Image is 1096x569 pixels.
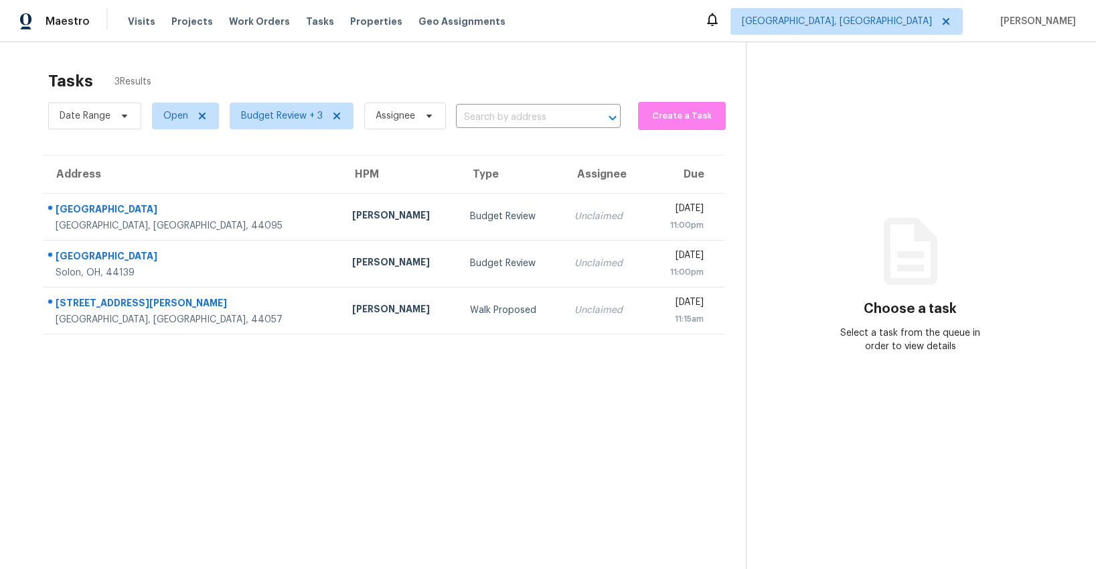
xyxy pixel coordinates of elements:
div: [STREET_ADDRESS][PERSON_NAME] [56,296,331,313]
span: Maestro [46,15,90,28]
div: Select a task from the queue in order to view details [828,326,992,353]
span: Assignee [376,109,415,123]
div: 11:15am [657,312,704,326]
th: Type [459,155,564,193]
span: Work Orders [229,15,290,28]
div: Unclaimed [574,257,636,270]
div: [DATE] [657,249,704,265]
div: Budget Review [470,257,553,270]
div: [PERSON_NAME] [352,255,449,272]
span: Tasks [306,17,334,26]
div: [DATE] [657,296,704,312]
span: Open [163,109,188,123]
span: 3 Results [114,75,151,88]
button: Create a Task [638,102,726,130]
button: Open [603,109,622,127]
span: Date Range [60,109,110,123]
span: Budget Review + 3 [241,109,323,123]
div: Walk Proposed [470,304,553,317]
span: Projects [171,15,213,28]
span: Properties [350,15,402,28]
div: Unclaimed [574,210,636,223]
h2: Tasks [48,74,93,88]
span: Visits [128,15,155,28]
th: Due [647,155,724,193]
th: Address [43,155,341,193]
div: 11:00pm [657,265,704,279]
div: Unclaimed [574,304,636,317]
div: [GEOGRAPHIC_DATA], [GEOGRAPHIC_DATA], 44057 [56,313,331,326]
div: [GEOGRAPHIC_DATA] [56,249,331,266]
span: [PERSON_NAME] [995,15,1076,28]
div: [PERSON_NAME] [352,302,449,319]
div: 11:00pm [657,218,704,232]
div: Budget Review [470,210,553,223]
th: HPM [341,155,459,193]
span: [GEOGRAPHIC_DATA], [GEOGRAPHIC_DATA] [742,15,932,28]
span: Geo Assignments [418,15,505,28]
div: [DATE] [657,202,704,218]
div: [GEOGRAPHIC_DATA], [GEOGRAPHIC_DATA], 44095 [56,219,331,233]
div: Solon, OH, 44139 [56,266,331,279]
div: [PERSON_NAME] [352,208,449,225]
th: Assignee [564,155,647,193]
div: [GEOGRAPHIC_DATA] [56,202,331,219]
h3: Choose a task [864,302,957,316]
input: Search by address [456,107,583,128]
span: Create a Task [645,109,719,124]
